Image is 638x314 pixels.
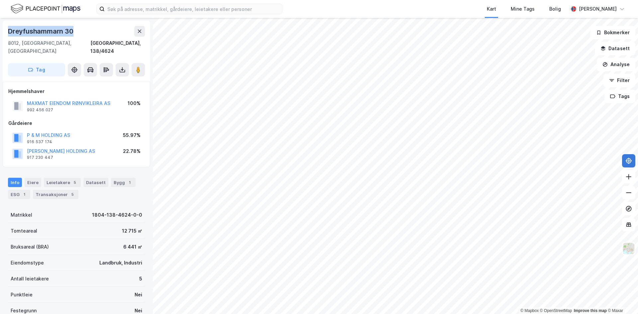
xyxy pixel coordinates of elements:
[139,275,142,283] div: 5
[92,211,142,219] div: 1804-138-4624-0-0
[8,178,22,187] div: Info
[33,190,78,199] div: Transaksjoner
[8,119,145,127] div: Gårdeiere
[99,259,142,267] div: Landbruk, Industri
[11,211,32,219] div: Matrikkel
[574,308,607,313] a: Improve this map
[590,26,635,39] button: Bokmerker
[44,178,81,187] div: Leietakere
[605,282,638,314] iframe: Chat Widget
[135,291,142,299] div: Nei
[549,5,561,13] div: Bolig
[8,26,75,37] div: Dreyfushammarn 30
[622,242,635,255] img: Z
[69,191,76,198] div: 5
[11,291,33,299] div: Punktleie
[597,58,635,71] button: Analyse
[123,131,141,139] div: 55.97%
[105,4,282,14] input: Søk på adresse, matrikkel, gårdeiere, leietakere eller personer
[511,5,535,13] div: Mine Tags
[605,282,638,314] div: Kontrollprogram for chat
[27,139,52,145] div: 916 537 174
[126,179,133,186] div: 1
[8,39,90,55] div: 8012, [GEOGRAPHIC_DATA], [GEOGRAPHIC_DATA]
[8,63,65,76] button: Tag
[11,275,49,283] div: Antall leietakere
[11,243,49,251] div: Bruksareal (BRA)
[487,5,496,13] div: Kart
[604,90,635,103] button: Tags
[25,178,41,187] div: Eiere
[11,227,37,235] div: Tomteareal
[122,227,142,235] div: 12 715 ㎡
[8,87,145,95] div: Hjemmelshaver
[27,155,53,160] div: 917 230 447
[11,3,80,15] img: logo.f888ab2527a4732fd821a326f86c7f29.svg
[21,191,28,198] div: 1
[128,99,141,107] div: 100%
[83,178,108,187] div: Datasett
[123,243,142,251] div: 6 441 ㎡
[27,107,53,113] div: 992 456 027
[8,190,30,199] div: ESG
[111,178,136,187] div: Bygg
[520,308,539,313] a: Mapbox
[123,147,141,155] div: 22.78%
[540,308,572,313] a: OpenStreetMap
[71,179,78,186] div: 5
[595,42,635,55] button: Datasett
[579,5,617,13] div: [PERSON_NAME]
[90,39,145,55] div: [GEOGRAPHIC_DATA], 138/4624
[11,259,44,267] div: Eiendomstype
[603,74,635,87] button: Filter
